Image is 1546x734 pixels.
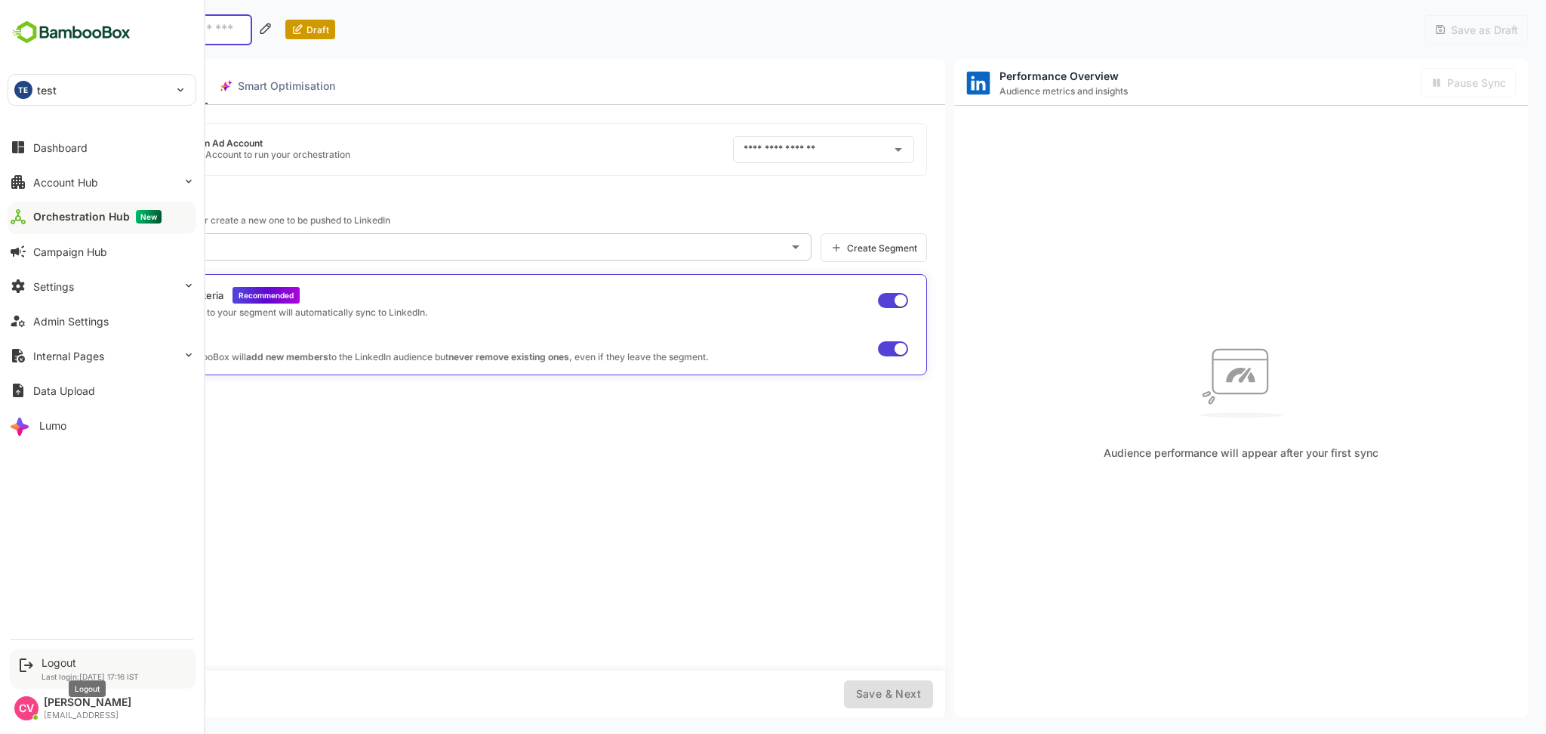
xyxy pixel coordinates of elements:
div: Logout [42,656,139,669]
div: CV [14,696,38,720]
button: Open [732,236,753,258]
div: Campaign Hub [33,245,107,258]
p: Last login: [DATE] 17:16 IST [42,672,139,681]
div: [PERSON_NAME] [44,696,131,709]
p: When enabled, changes to your segment will automatically sync to LinkedIn. [49,307,375,318]
a: Create Segment [768,233,874,262]
button: Dashboard [8,132,196,162]
div: You [92,680,153,708]
div: Fill the title and select segment in order to activate [791,680,880,708]
div: Admin Settings [33,315,109,328]
button: Lumo [8,410,196,440]
div: Fill the title in order to activate [1372,15,1475,45]
div: Lumo [39,419,66,432]
button: Settings [8,271,196,301]
p: Pick a LinkedIn Account to run your orchestration [85,149,297,160]
div: Created by - [30,689,85,699]
div: Orchestration Hub [33,210,162,224]
div: Data Upload [33,384,95,397]
span: Save as Draft [1394,23,1465,36]
button: Orchestration HubNew [8,202,196,232]
p: Pick an existing Segment or create a new one to be pushed to LinkedIn [36,214,874,226]
div: CV [98,684,119,705]
strong: never remove existing ones [396,351,516,362]
p: When enabled, BambooBox will to the LinkedIn audience but , even if they leave the segment. [58,351,656,362]
span: Draft [251,24,276,35]
div: TEtest [8,75,196,105]
div: Settings [33,280,74,293]
span: Pause Sync [1390,76,1453,89]
button: Admin Settings [8,306,196,336]
div: Dashboard [33,141,88,154]
span: Audience performance will appear after your first sync [1051,446,1326,459]
p: Limit Reductions [58,336,656,348]
img: BambooboxFullLogoMark.5f36c76dfaba33ec1ec1367b70bb1252.svg [8,18,135,47]
span: Audience metrics and insights [947,85,1075,97]
button: Account Hub [8,167,196,197]
button: Internal Pages [8,341,196,371]
span: New [136,210,162,224]
p: test [37,82,57,98]
div: [EMAIL_ADDRESS] [44,711,131,720]
div: Internal Pages [33,350,104,362]
div: Account Hub [33,176,98,189]
span: Segment Configuration [27,77,149,96]
p: Choose LinkedIn Ad Account [85,137,297,149]
span: Performance Overview [947,69,1075,82]
span: Create Segment [790,242,864,254]
p: Dynamic Segment Criteria [49,289,171,301]
div: Activate sync in order to activate [1368,68,1463,97]
button: back [18,18,41,41]
span: Recommended [186,291,241,300]
strong: add new members [193,351,276,362]
p: Choose your Segment [36,197,874,210]
div: TE [14,81,32,99]
button: Open [835,139,856,160]
button: Campaign Hub [8,236,196,267]
button: Data Upload [8,375,196,406]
